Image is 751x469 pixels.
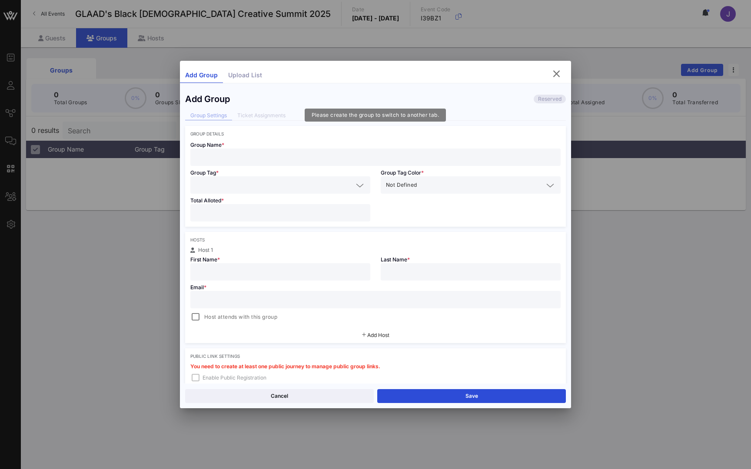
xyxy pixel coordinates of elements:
[362,333,389,338] button: Add Host
[190,169,219,176] span: Group Tag
[198,247,213,253] span: Host 1
[190,284,206,291] span: Email
[534,95,566,103] div: Reserved
[204,313,277,321] span: Host attends with this group
[190,353,561,359] div: Public Link Settings
[190,363,380,370] span: You need to create at least one public journey to manage public group links.
[223,68,267,83] div: Upload List
[185,94,230,104] div: Add Group
[381,256,410,263] span: Last Name
[377,389,566,403] button: Save
[190,142,224,148] span: Group Name
[381,169,424,176] span: Group Tag Color
[190,131,561,136] div: Group Details
[190,237,561,242] div: Hosts
[190,197,224,204] span: Total Alloted
[185,389,374,403] button: Cancel
[190,256,220,263] span: First Name
[386,181,417,189] span: Not Defined
[381,176,561,194] div: Not Defined
[367,332,389,338] span: Add Host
